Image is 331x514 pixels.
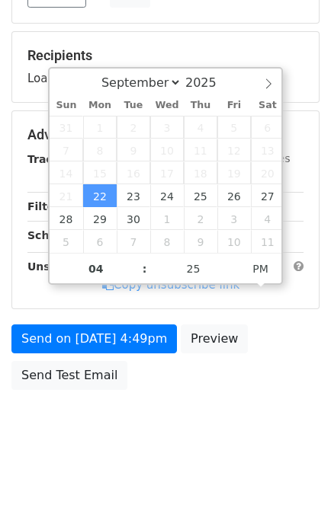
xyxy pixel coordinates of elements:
[83,116,117,139] span: September 1, 2025
[184,230,217,253] span: October 9, 2025
[117,139,150,161] span: September 9, 2025
[255,441,331,514] iframe: Chat Widget
[50,230,83,253] span: October 5, 2025
[251,101,284,110] span: Sat
[11,361,127,390] a: Send Test Email
[184,184,217,207] span: September 25, 2025
[217,184,251,207] span: September 26, 2025
[182,75,236,90] input: Year
[83,184,117,207] span: September 22, 2025
[83,139,117,161] span: September 8, 2025
[251,116,284,139] span: September 6, 2025
[251,139,284,161] span: September 13, 2025
[184,139,217,161] span: September 11, 2025
[217,116,251,139] span: September 5, 2025
[27,126,304,143] h5: Advanced
[217,207,251,230] span: October 3, 2025
[217,161,251,184] span: September 19, 2025
[184,116,217,139] span: September 4, 2025
[117,101,150,110] span: Tue
[251,230,284,253] span: October 11, 2025
[83,230,117,253] span: October 6, 2025
[27,260,102,273] strong: Unsubscribe
[143,254,147,284] span: :
[83,161,117,184] span: September 15, 2025
[251,161,284,184] span: September 20, 2025
[150,101,184,110] span: Wed
[147,254,240,284] input: Minute
[184,101,217,110] span: Thu
[50,254,143,284] input: Hour
[150,230,184,253] span: October 8, 2025
[50,207,83,230] span: September 28, 2025
[251,184,284,207] span: September 27, 2025
[251,207,284,230] span: October 4, 2025
[117,161,150,184] span: September 16, 2025
[117,116,150,139] span: September 2, 2025
[27,200,66,212] strong: Filters
[217,139,251,161] span: September 12, 2025
[181,324,248,353] a: Preview
[50,161,83,184] span: September 14, 2025
[150,139,184,161] span: September 10, 2025
[117,184,150,207] span: September 23, 2025
[50,184,83,207] span: September 21, 2025
[150,207,184,230] span: October 1, 2025
[50,139,83,161] span: September 7, 2025
[83,101,117,110] span: Mon
[217,230,251,253] span: October 10, 2025
[184,161,217,184] span: September 18, 2025
[117,230,150,253] span: October 7, 2025
[27,153,79,165] strong: Tracking
[150,184,184,207] span: September 24, 2025
[27,47,304,87] div: Loading...
[150,116,184,139] span: September 3, 2025
[50,101,83,110] span: Sun
[50,116,83,139] span: August 31, 2025
[102,278,239,292] a: Copy unsubscribe link
[27,229,82,241] strong: Schedule
[217,101,251,110] span: Fri
[150,161,184,184] span: September 17, 2025
[11,324,177,353] a: Send on [DATE] 4:49pm
[117,207,150,230] span: September 30, 2025
[239,254,281,284] span: Click to toggle
[83,207,117,230] span: September 29, 2025
[27,47,304,64] h5: Recipients
[184,207,217,230] span: October 2, 2025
